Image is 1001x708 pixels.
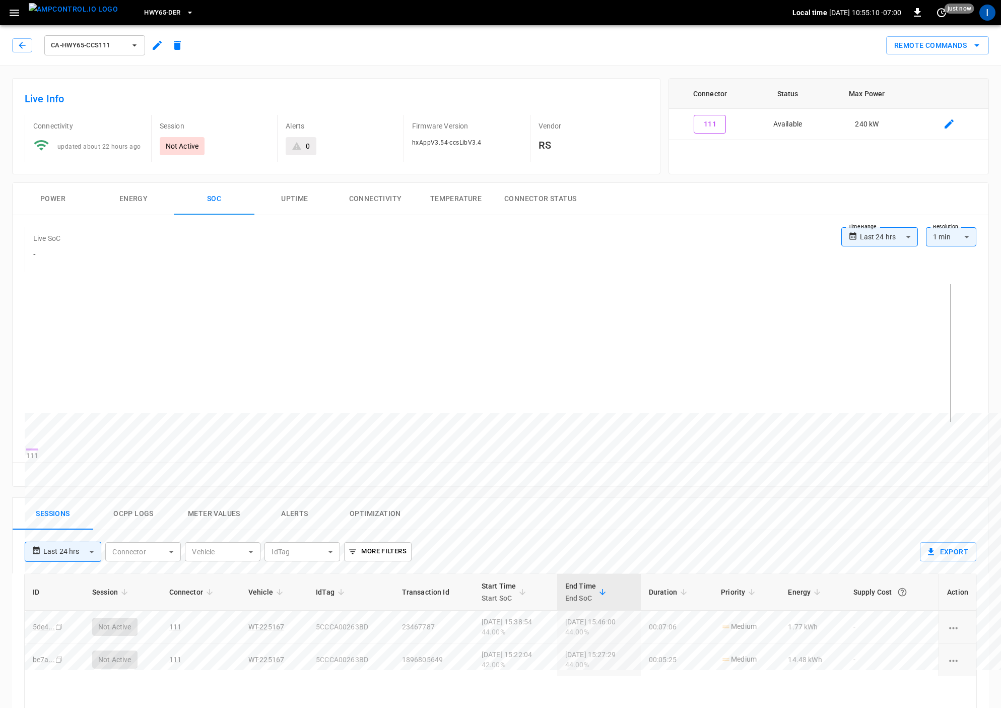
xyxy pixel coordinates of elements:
[539,137,648,153] h6: RS
[344,542,411,561] button: More Filters
[44,35,145,55] button: ca-hwy65-ccs111
[13,183,93,215] button: Power
[886,36,989,55] div: remote commands options
[316,586,348,598] span: IdTag
[496,183,584,215] button: Connector Status
[886,36,989,55] button: Remote Commands
[792,8,827,18] p: Local time
[788,586,824,598] span: Energy
[33,121,143,131] p: Connectivity
[947,655,968,665] div: charging session options
[947,622,968,632] div: charging session options
[751,109,825,140] td: Available
[933,5,950,21] button: set refresh interval
[286,121,395,131] p: Alerts
[669,79,751,109] th: Connector
[860,227,918,246] div: Last 24 hrs
[43,542,101,561] div: Last 24 hrs
[33,249,60,261] h6: -
[721,586,758,598] span: Priority
[829,8,901,18] p: [DATE] 10:55:10 -07:00
[174,498,254,530] button: Meter Values
[893,583,911,601] button: The cost of your charging session based on your supply rates
[25,91,648,107] h6: Live Info
[335,183,416,215] button: Connectivity
[565,592,596,604] p: End SoC
[853,583,931,601] div: Supply Cost
[939,574,976,611] th: Action
[412,121,522,131] p: Firmware Version
[979,5,995,21] div: profile-icon
[926,227,976,246] div: 1 min
[565,580,596,604] div: End Time
[33,233,60,243] p: Live SoC
[93,498,174,530] button: Ocpp logs
[694,115,726,134] button: 111
[51,40,125,51] span: ca-hwy65-ccs111
[565,580,609,604] span: End TimeEnd SoC
[248,586,286,598] span: Vehicle
[29,3,118,16] img: ampcontrol.io logo
[649,586,690,598] span: Duration
[848,223,877,231] label: Time Range
[394,574,474,611] th: Transaction Id
[254,183,335,215] button: Uptime
[751,79,825,109] th: Status
[335,498,416,530] button: Optimization
[140,3,197,23] button: HWY65-DER
[93,183,174,215] button: Energy
[669,79,988,140] table: connector table
[13,498,93,530] button: Sessions
[92,586,131,598] span: Session
[169,586,216,598] span: Connector
[306,141,310,151] div: 0
[57,143,141,150] span: updated about 22 hours ago
[945,4,974,14] span: just now
[824,79,909,109] th: Max Power
[160,121,270,131] p: Session
[412,139,481,146] span: hxAppV3.54-ccsLibV3.4
[933,223,958,231] label: Resolution
[482,580,516,604] div: Start Time
[482,592,516,604] p: Start SoC
[482,580,529,604] span: Start TimeStart SoC
[824,109,909,140] td: 240 kW
[166,141,199,151] p: Not Active
[174,183,254,215] button: SOC
[254,498,335,530] button: Alerts
[539,121,648,131] p: Vendor
[25,574,976,676] table: sessions table
[25,574,84,611] th: ID
[144,7,180,19] span: HWY65-DER
[920,542,976,561] button: Export
[416,183,496,215] button: Temperature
